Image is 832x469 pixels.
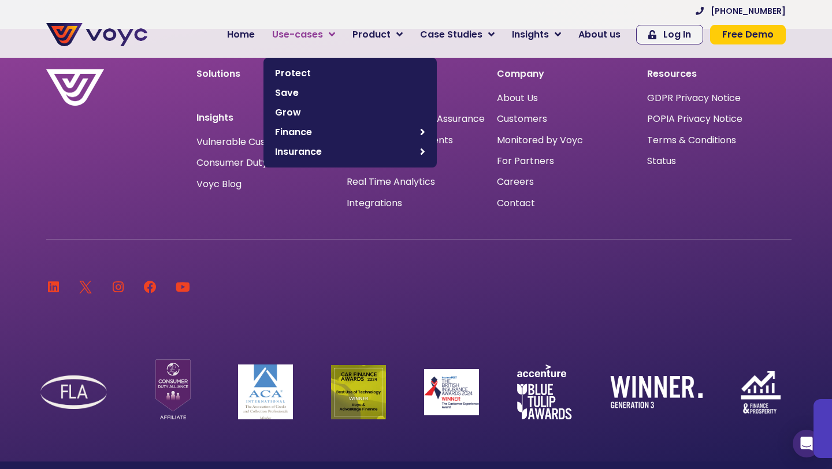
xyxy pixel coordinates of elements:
span: Home [227,28,255,42]
a: About us [570,23,629,46]
a: Free Demo [710,25,786,44]
img: voyc-full-logo [46,23,147,46]
a: Protect [269,64,431,83]
span: Save [275,86,425,100]
a: Case Studies [411,23,503,46]
a: Insurance [269,142,431,162]
p: Resources [647,69,786,79]
span: About us [578,28,621,42]
div: Open Intercom Messenger [793,430,820,457]
a: Insights [503,23,570,46]
img: FLA Logo [40,375,107,410]
span: Free Demo [722,30,774,39]
a: Save [269,83,431,103]
a: Grow [269,103,431,122]
span: Insights [512,28,549,42]
span: Log In [663,30,691,39]
p: Company [497,69,636,79]
a: Log In [636,25,703,44]
span: Case Studies [420,28,482,42]
span: Grow [275,106,425,120]
img: winner-generation [610,376,703,408]
a: Product [344,23,411,46]
a: Home [218,23,263,46]
span: Protect [275,66,425,80]
a: Vulnerable Customers [196,137,299,147]
a: Solutions [196,67,240,80]
span: Use-cases [272,28,323,42]
span: Product [352,28,391,42]
img: finance-and-prosperity [741,371,781,413]
a: [PHONE_NUMBER] [696,7,786,15]
span: Finance [275,125,414,139]
img: accenture-blue-tulip-awards [517,364,572,419]
span: [PHONE_NUMBER] [711,7,786,15]
a: Consumer Duty [196,158,268,167]
img: ACA [238,364,293,419]
p: Insights [196,113,335,122]
a: Finance [269,122,431,142]
a: Use-cases [263,23,344,46]
img: Car Finance Winner logo [331,365,386,419]
span: Insurance [275,145,414,159]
